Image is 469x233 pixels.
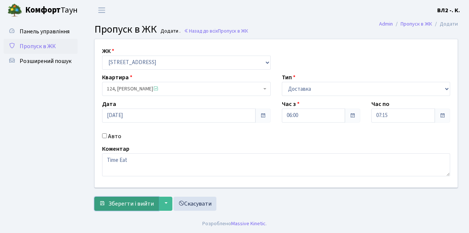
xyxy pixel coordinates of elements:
[7,3,22,18] img: logo.png
[231,220,266,227] a: Massive Kinetic
[25,4,78,17] span: Таун
[4,39,78,54] a: Пропуск в ЖК
[102,73,132,82] label: Квартира
[108,200,154,208] span: Зберегти і вийти
[102,82,271,96] span: 124, Денисенко Людмила Володимирівна <span class='la la-check-square text-success'></span>
[379,20,393,28] a: Admin
[108,132,121,141] label: Авто
[282,100,300,109] label: Час з
[218,27,248,34] span: Пропуск в ЖК
[401,20,432,28] a: Пропуск в ЖК
[4,24,78,39] a: Панель управління
[437,6,460,15] a: ВЛ2 -. К.
[94,197,159,211] button: Зберегти і вийти
[202,220,267,228] div: Розроблено .
[20,42,56,50] span: Пропуск в ЖК
[94,22,157,37] span: Пропуск в ЖК
[437,6,460,14] b: ВЛ2 -. К.
[282,73,296,82] label: Тип
[25,4,61,16] b: Комфорт
[102,100,116,109] label: Дата
[102,144,129,153] label: Коментар
[371,100,389,109] label: Час по
[102,47,114,56] label: ЖК
[184,27,248,34] a: Назад до всіхПропуск в ЖК
[92,4,111,16] button: Переключити навігацію
[20,57,71,65] span: Розширений пошук
[173,197,216,211] a: Скасувати
[4,54,78,69] a: Розширений пошук
[432,20,458,28] li: Додати
[107,85,262,93] span: 124, Денисенко Людмила Володимирівна <span class='la la-check-square text-success'></span>
[368,16,469,32] nav: breadcrumb
[20,27,70,36] span: Панель управління
[159,28,180,34] small: Додати .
